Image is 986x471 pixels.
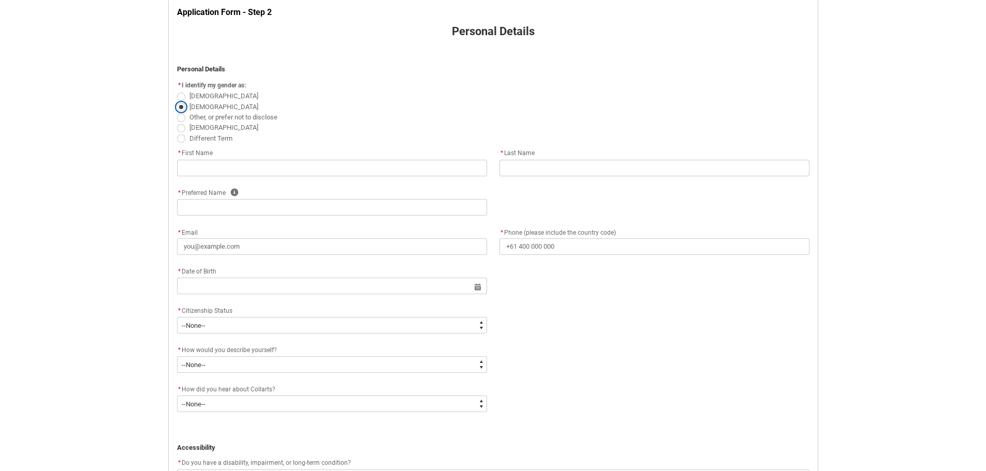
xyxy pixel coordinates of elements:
input: you@example.com [177,238,487,255]
span: Preferred Name [177,189,226,196]
abbr: required [501,229,503,236]
abbr: required [178,386,181,393]
input: +61 400 000 000 [499,238,810,255]
span: How would you describe yourself? [182,346,277,354]
span: [DEMOGRAPHIC_DATA] [189,124,258,131]
span: Other, or prefer not to disclose [189,113,277,121]
abbr: required [178,346,181,354]
span: [DEMOGRAPHIC_DATA] [189,92,258,100]
abbr: required [178,82,181,89]
span: I identify my gender as: [182,82,246,89]
abbr: required [178,268,181,275]
strong: Personal Details [177,65,225,73]
span: First Name [177,149,213,157]
abbr: required [178,229,181,236]
span: How did you hear about Collarts? [182,386,275,393]
span: [DEMOGRAPHIC_DATA] [189,103,258,111]
strong: Accessibility [177,444,215,451]
abbr: required [178,149,181,157]
span: Date of Birth [177,268,216,275]
span: Citizenship Status [182,307,232,314]
strong: Personal Details [452,25,535,38]
abbr: required [178,307,181,314]
abbr: required [178,459,181,466]
abbr: required [501,149,503,157]
label: Email [177,226,202,237]
span: Do you have a disability, impairment, or long-term condition? [182,459,351,466]
span: Different Term [189,134,232,142]
label: Phone (please include the country code) [499,226,620,237]
span: Last Name [499,149,535,157]
strong: Application Form - Step 2 [177,7,272,17]
abbr: required [178,189,181,196]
